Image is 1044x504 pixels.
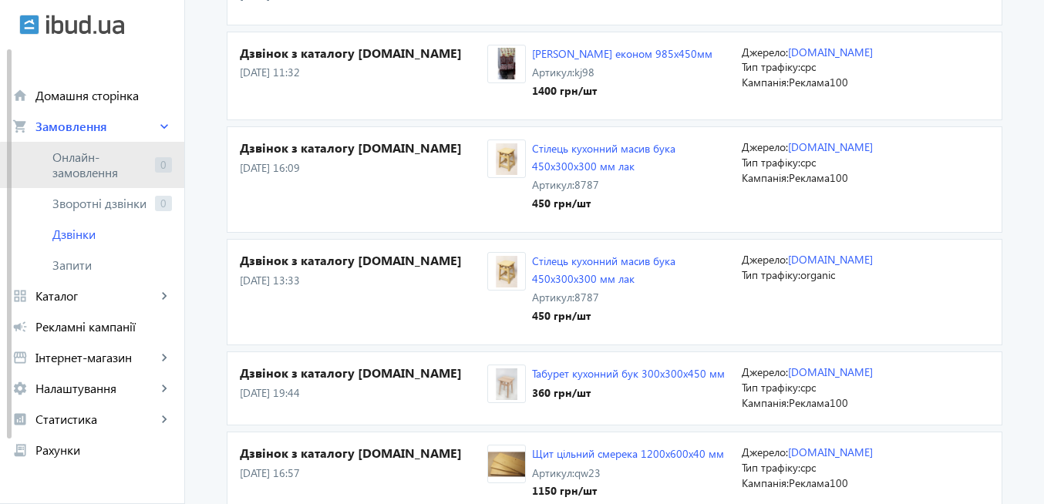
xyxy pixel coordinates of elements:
[240,160,487,176] p: [DATE] 16:09
[12,412,28,427] mat-icon: analytics
[12,319,28,334] mat-icon: campaign
[155,196,172,211] span: 0
[157,288,172,304] mat-icon: keyboard_arrow_right
[800,380,816,395] span: cpc
[532,290,574,304] span: Артикул:
[12,381,28,396] mat-icon: settings
[800,267,835,282] span: organic
[742,139,788,154] span: Джерело:
[12,88,28,103] mat-icon: home
[532,65,574,79] span: Артикул:
[742,45,788,59] span: Джерело:
[46,15,124,35] img: ibud_text.svg
[800,460,816,475] span: cpc
[488,368,525,400] img: 5ea73bf6548d99152-IMG-bede8d10b17a861e108d1d9a2fd92ccf-V.jpg
[532,308,729,324] div: 450 грн /шт
[742,267,800,282] span: Тип трафіку:
[742,155,800,170] span: Тип трафіку:
[788,445,873,459] a: [DOMAIN_NAME]
[800,59,816,74] span: cpc
[240,365,487,381] h4: Дзвінок з каталогу [DOMAIN_NAME]
[155,157,172,173] span: 0
[35,119,157,134] span: Замовлення
[240,139,487,156] h4: Дзвінок з каталогу [DOMAIN_NAME]
[742,445,788,459] span: Джерело:
[574,177,599,192] span: 8787
[488,256,525,287] img: 5e7e298295a589919-2205020532_w250_h250_taburet-obidnij-kuhonnij.jpg
[789,395,848,410] span: Реклама100
[742,365,788,379] span: Джерело:
[742,475,789,490] span: Кампанія:
[532,366,725,381] a: Табурет кухонний бук 300х300х450 мм
[532,177,574,192] span: Артикул:
[532,83,712,99] div: 1400 грн /шт
[12,119,28,134] mat-icon: shopping_cart
[157,381,172,396] mat-icon: keyboard_arrow_right
[574,465,601,480] span: qw23
[157,412,172,427] mat-icon: keyboard_arrow_right
[19,15,39,35] img: ibud.svg
[532,196,729,211] div: 450 грн /шт
[789,170,848,185] span: Реклама100
[12,442,28,458] mat-icon: receipt_long
[240,385,487,401] p: [DATE] 19:44
[240,273,487,288] p: [DATE] 13:33
[157,119,172,134] mat-icon: keyboard_arrow_right
[742,252,788,267] span: Джерело:
[240,45,487,62] h4: Дзвінок з каталогу [DOMAIN_NAME]
[788,365,873,379] a: [DOMAIN_NAME]
[574,65,594,79] span: kj98
[240,65,487,80] p: [DATE] 11:32
[35,442,172,458] span: Рахунки
[157,350,172,365] mat-icon: keyboard_arrow_right
[788,45,873,59] a: [DOMAIN_NAME]
[488,48,525,79] img: 5e821256210b52117-2092397965_stilets-ekonom-985h450mm.jpg
[52,227,172,242] span: Дзвінки
[574,290,599,304] span: 8787
[532,46,712,61] a: [PERSON_NAME] економ 985х450мм
[532,483,724,499] div: 1150 грн /шт
[742,395,789,410] span: Кампанія:
[532,254,675,285] a: Стілець кухонний масив бука 450х300х300 мм лак
[532,465,574,480] span: Артикул:
[52,257,172,273] span: Запити
[532,446,724,461] a: Щит цільний смерека 1200х600х40 мм
[35,381,157,396] span: Налаштування
[788,252,873,267] a: [DOMAIN_NAME]
[240,445,487,462] h4: Дзвінок з каталогу [DOMAIN_NAME]
[12,350,28,365] mat-icon: storefront
[789,475,848,490] span: Реклама100
[742,170,789,185] span: Кампанія:
[12,288,28,304] mat-icon: grid_view
[35,88,172,103] span: Домашня сторінка
[488,449,525,480] img: 5e81dcba5aa1f8280-2092394516_schit-tsilnij-smereka.jpg
[742,75,789,89] span: Кампанія:
[742,460,800,475] span: Тип трафіку:
[35,350,157,365] span: Інтернет-магазин
[240,465,487,481] p: [DATE] 16:57
[789,75,848,89] span: Реклама100
[532,141,675,173] a: Стілець кухонний масив бука 450х300х300 мм лак
[52,150,149,180] span: Онлайн-замовлення
[35,319,172,334] span: Рекламні кампанії
[35,288,157,304] span: Каталог
[52,196,149,211] span: Зворотні дзвінки
[488,143,525,175] img: 5e7e298295a589919-2205020532_w250_h250_taburet-obidnij-kuhonnij.jpg
[742,59,800,74] span: Тип трафіку:
[788,139,873,154] a: [DOMAIN_NAME]
[800,155,816,170] span: cpc
[532,385,725,401] div: 360 грн /шт
[35,412,157,427] span: Статистика
[742,380,800,395] span: Тип трафіку:
[240,252,487,269] h4: Дзвінок з каталогу [DOMAIN_NAME]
